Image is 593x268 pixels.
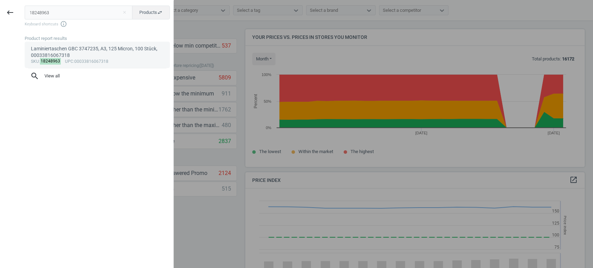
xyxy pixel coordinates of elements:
i: swap_horiz [157,10,163,15]
div: Laminiertaschen GBC 3747235, A3, 125 Micron, 100 Stück, 00033816067318 [31,45,164,59]
mark: 18248963 [40,58,61,65]
span: Keyboard shortcuts [25,20,170,27]
span: View all [30,72,164,81]
button: keyboard_backspace [2,5,18,21]
input: Enter the SKU or product name [25,6,133,19]
i: info_outline [60,20,67,27]
span: upc [65,59,73,64]
div: : :00033816067318 [31,59,164,65]
button: Close [119,9,130,16]
i: keyboard_backspace [6,8,14,17]
button: searchView all [25,68,170,84]
span: sku [31,59,39,64]
div: Product report results [25,35,173,42]
i: search [30,72,39,81]
span: Products [139,9,163,16]
button: Productsswap_horiz [132,6,170,19]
